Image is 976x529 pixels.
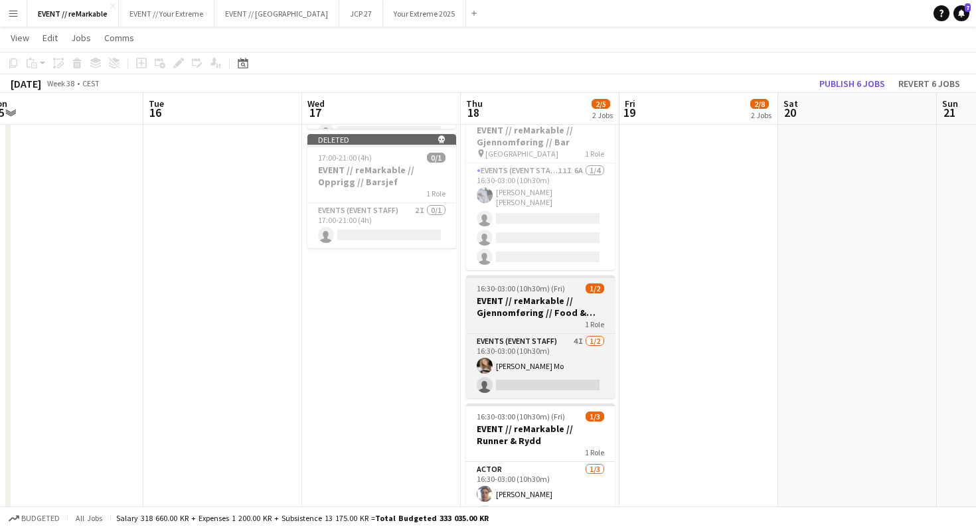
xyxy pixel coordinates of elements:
[147,105,164,120] span: 16
[307,164,456,188] h3: EVENT // reMarkable // Opprigg // Barsjef
[99,29,139,46] a: Comms
[339,1,383,27] button: JCP 27
[466,94,615,270] app-job-card: Deleted 16:30-03:00 (10h30m) (Fri)1/4EVENT // reMarkable // Gjennomføring // Bar [GEOGRAPHIC_DATA...
[307,98,325,110] span: Wed
[466,295,615,319] h3: EVENT // reMarkable // Gjennomføring // Food & Beverage
[586,283,604,293] span: 1/2
[44,78,77,88] span: Week 38
[214,1,339,27] button: EVENT // [GEOGRAPHIC_DATA]
[466,124,615,148] h3: EVENT // reMarkable // Gjennomføring // Bar
[305,105,325,120] span: 17
[116,513,489,523] div: Salary 318 660.00 KR + Expenses 1 200.00 KR + Subsistence 13 175.00 KR =
[586,412,604,421] span: 1/3
[466,334,615,398] app-card-role: Events (Event Staff)4I1/216:30-03:00 (10h30m)[PERSON_NAME] Mo
[427,153,446,163] span: 0/1
[625,98,635,110] span: Fri
[940,105,958,120] span: 21
[814,75,890,92] button: Publish 6 jobs
[318,153,372,163] span: 17:00-21:00 (4h)
[751,110,772,120] div: 2 Jobs
[71,32,91,44] span: Jobs
[73,513,105,523] span: All jobs
[11,77,41,90] div: [DATE]
[27,1,119,27] button: EVENT // reMarkable
[485,149,558,159] span: [GEOGRAPHIC_DATA]
[307,134,456,248] app-job-card: Deleted 17:00-21:00 (4h)0/1EVENT // reMarkable // Opprigg // Barsjef1 RoleEvents (Event Staff)2I0...
[783,98,798,110] span: Sat
[307,203,456,248] app-card-role: Events (Event Staff)2I0/117:00-21:00 (4h)
[466,275,615,398] app-job-card: 16:30-03:00 (10h30m) (Fri)1/2EVENT // reMarkable // Gjennomføring // Food & Beverage1 RoleEvents ...
[953,5,969,21] a: 7
[7,511,62,526] button: Budgeted
[149,98,164,110] span: Tue
[750,99,769,109] span: 2/8
[623,105,635,120] span: 19
[307,134,456,145] div: Deleted
[464,105,483,120] span: 18
[82,78,100,88] div: CEST
[119,1,214,27] button: EVENT // Your Extreme
[592,99,610,109] span: 2/5
[66,29,96,46] a: Jobs
[42,32,58,44] span: Edit
[426,189,446,198] span: 1 Role
[893,75,965,92] button: Revert 6 jobs
[383,1,466,27] button: Your Extreme 2025
[466,98,483,110] span: Thu
[592,110,613,120] div: 2 Jobs
[781,105,798,120] span: 20
[5,29,35,46] a: View
[477,412,565,421] span: 16:30-03:00 (10h30m) (Fri)
[466,163,615,270] app-card-role: Events (Event Staff)11I6A1/416:30-03:00 (10h30m)[PERSON_NAME] [PERSON_NAME]
[466,423,615,447] h3: EVENT // reMarkable // Runner & Rydd
[11,32,29,44] span: View
[942,98,958,110] span: Sun
[585,447,604,457] span: 1 Role
[104,32,134,44] span: Comms
[965,3,971,12] span: 7
[585,319,604,329] span: 1 Role
[585,149,604,159] span: 1 Role
[21,514,60,523] span: Budgeted
[375,513,489,523] span: Total Budgeted 333 035.00 KR
[37,29,63,46] a: Edit
[477,283,565,293] span: 16:30-03:00 (10h30m) (Fri)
